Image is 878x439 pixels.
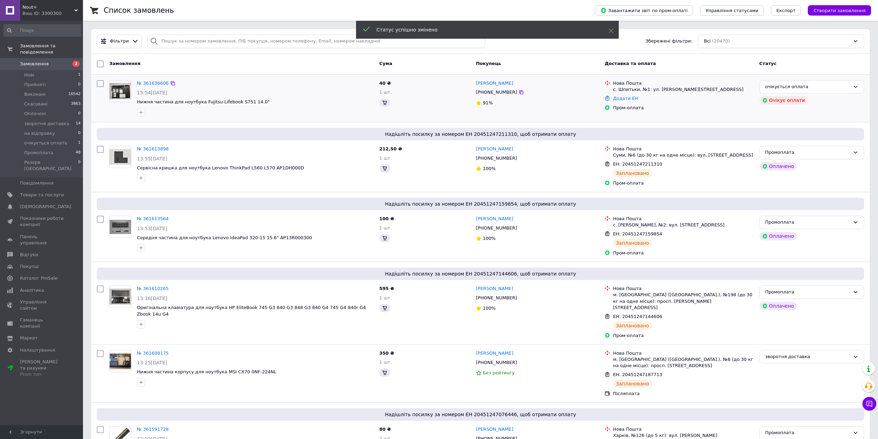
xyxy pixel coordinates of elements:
div: Пром-оплата [613,180,754,186]
button: Експорт [771,5,801,16]
span: 13:25[DATE] [137,360,167,365]
span: ЕН: 20451247159854 [613,231,662,236]
div: [PHONE_NUMBER] [475,293,519,302]
div: Заплановано [613,239,652,247]
a: Фото товару [109,80,131,102]
div: Статус успішно змінено [376,26,591,33]
div: Нова Пошта [613,146,754,152]
a: [PERSON_NAME] [476,286,513,292]
span: Cума [379,61,392,66]
span: Замовлення та повідомлення [20,43,83,55]
span: на відправку [24,130,55,137]
span: 16542 [68,91,81,97]
a: Нижня частина корпусу для ноутбука MSI CX70 0NF-224NL [137,369,277,374]
span: 100% [483,306,496,311]
span: Всі [704,38,711,45]
span: 48 [76,150,81,156]
a: Додати ЕН [613,96,638,101]
span: Каталог ProSale [20,275,57,281]
button: Завантажити звіт по пром-оплаті [595,5,693,16]
div: Пром-оплата [613,333,754,339]
span: 0 [78,111,81,117]
div: Нова Пошта [613,80,754,86]
h1: Список замовлень [104,6,174,15]
span: (20470) [712,38,730,44]
span: 13:36[DATE] [137,296,167,301]
span: Доставка та оплата [605,61,656,66]
div: Ваш ID: 3300300 [22,10,83,17]
span: 13:53[DATE] [137,226,167,231]
span: Прийняті [24,82,46,88]
span: Надішліть посилку за номером ЕН 20451247211310, щоб отримати оплату [100,131,861,138]
div: Промоплата [765,149,850,156]
button: Створити замовлення [808,5,871,16]
div: [PHONE_NUMBER] [475,88,519,97]
a: [PERSON_NAME] [476,426,513,433]
span: Створити замовлення [813,8,866,13]
span: Управління статусами [706,8,758,13]
span: 0 [78,82,81,88]
img: Фото товару [110,149,131,165]
a: Середня частина для ноутбука Lenovo IdeaPad 320-15 15.6" AP13R000300 [137,235,312,240]
span: Оплачені [24,111,46,117]
div: Заплановано [613,380,652,388]
div: очікується оплата [765,83,850,91]
span: Експорт [776,8,796,13]
span: Показники роботи компанії [20,215,64,228]
span: 40 ₴ [379,81,391,86]
span: Скасовані [24,101,48,107]
a: № 361613898 [137,146,169,151]
div: Нова Пошта [613,286,754,292]
div: Prom топ [20,371,64,377]
div: Пром-оплата [613,250,754,256]
span: Надішліть посилку за номером ЕН 20451247159854, щоб отримати оплату [100,200,861,207]
a: № 361613564 [137,216,169,221]
img: Фото товару [110,83,131,99]
span: Налаштування [20,347,55,353]
span: 1 [78,140,81,146]
span: 0 [78,159,81,172]
a: [PERSON_NAME] [476,80,513,87]
span: 100 ₴ [379,216,394,221]
div: м. [GEOGRAPHIC_DATA] ([GEOGRAPHIC_DATA].), №8 (до 30 кг на одне місце): просп. [STREET_ADDRESS] [613,356,754,369]
button: Чат з покупцем [862,397,876,411]
input: Пошук за номером замовлення, ПІБ покупця, номером телефону, Email, номером накладної [147,35,485,48]
span: Виконані [24,91,46,97]
div: [PHONE_NUMBER] [475,154,519,163]
div: Нова Пошта [613,350,754,356]
span: [DEMOGRAPHIC_DATA] [20,204,71,210]
span: Замовлення [20,61,49,67]
span: 80 ₴ [379,427,391,432]
a: Оригінальна клавіатура для ноутбука HP EliteBook 745 G3 840 G3 848 G3 840 G4 745 G4 840r G4 Zbook... [137,305,366,317]
span: 1 шт. [379,225,392,231]
a: Фото товару [109,350,131,372]
a: Фото товару [109,146,131,168]
a: [PERSON_NAME] [476,350,513,357]
a: № 361636606 [137,81,169,86]
a: [PERSON_NAME] [476,146,513,152]
div: Оплачено [759,232,797,240]
span: ЕН: 20451247211310 [613,161,662,167]
span: [PERSON_NAME] та рахунки [20,359,64,378]
span: Збережені фільтри: [645,38,692,45]
span: Гаманець компанії [20,317,64,329]
a: Фото товару [109,216,131,238]
img: Фото товару [110,289,131,305]
span: Промоплата [24,150,53,156]
span: 14 [76,121,81,127]
span: 1 шт. [379,295,392,300]
span: Покупці [20,263,39,270]
a: № 361610265 [137,286,169,291]
input: Пошук [3,24,81,37]
a: № 361591728 [137,427,169,432]
img: Фото товару [110,220,131,234]
span: 100% [483,166,496,171]
div: с. [PERSON_NAME], №2: вул. [STREET_ADDRESS] [613,222,754,228]
div: Оплачено [759,162,797,170]
span: ЕН: 20451247144606 [613,314,662,319]
span: Нижня частина для ноутбука Fujitsu Lifebook S751 14.0" [137,99,270,104]
span: Покупець [476,61,501,66]
div: Нова Пошта [613,216,754,222]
